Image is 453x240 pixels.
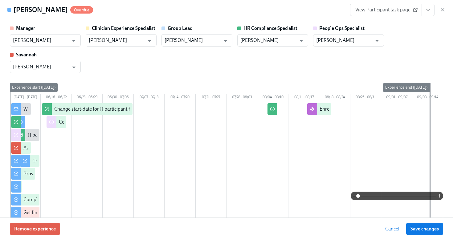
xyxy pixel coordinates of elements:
h4: [PERSON_NAME] [14,5,68,14]
div: Provide essential professional documentation [23,170,120,177]
strong: Manager [16,25,35,31]
span: Overdue [70,8,93,12]
button: Cancel [381,223,404,235]
strong: People Ops Specialist [319,25,365,31]
div: Confirm cleared by People Ops [59,119,124,125]
div: 08/18 – 08/24 [319,94,350,102]
div: Experience end ([DATE]) [383,83,430,92]
div: Assign a Clinician Experience Specialist for {{ participant.fullName }} (start-date {{ participan... [23,144,267,151]
div: {{ participant.fullName }} has filled out the onboarding form [28,132,153,138]
div: [DATE] – [DATE] [10,94,41,102]
button: Open [69,63,79,72]
div: 07/07 – 07/13 [134,94,165,102]
button: Open [372,36,382,46]
div: Change start-date for {{ participant.fullName }} [54,106,153,112]
a: View Participant task page [350,4,422,16]
div: 08/11 – 08/17 [288,94,319,102]
div: 06/23 – 06/29 [72,94,103,102]
button: Save changes [406,223,443,235]
span: Remove experience [14,226,56,232]
span: Cancel [385,226,399,232]
button: View task page [422,4,435,16]
div: 09/01 – 09/07 [381,94,412,102]
button: Open [221,36,230,46]
div: 07/14 – 07/20 [165,94,195,102]
span: Save changes [410,226,439,232]
div: Experience start ([DATE]) [10,83,58,92]
div: Check out our recommended laptop specs [32,157,121,164]
div: Enroll in Group Facilitators Onboarding [320,106,403,112]
button: Open [296,36,306,46]
div: 06/16 – 06/22 [41,94,71,102]
strong: HR Compliance Specialist [243,25,297,31]
div: Welcome from the Charlie Health Compliance Team 👋 [23,106,139,112]
div: 07/21 – 07/27 [196,94,226,102]
strong: Group Lead [168,25,193,31]
div: 07/28 – 08/03 [226,94,257,102]
div: 09/08 – 09/14 [412,94,443,102]
button: Open [69,36,79,46]
strong: Clinician Experience Specialist [92,25,155,31]
strong: Savannah [16,52,37,58]
div: Get fingerprinted [23,209,60,216]
div: 08/25 – 08/31 [350,94,381,102]
span: View Participant task page [355,7,417,13]
div: 08/04 – 08/10 [257,94,288,102]
button: Remove experience [10,223,60,235]
button: Open [145,36,154,46]
div: 06/30 – 07/06 [103,94,133,102]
